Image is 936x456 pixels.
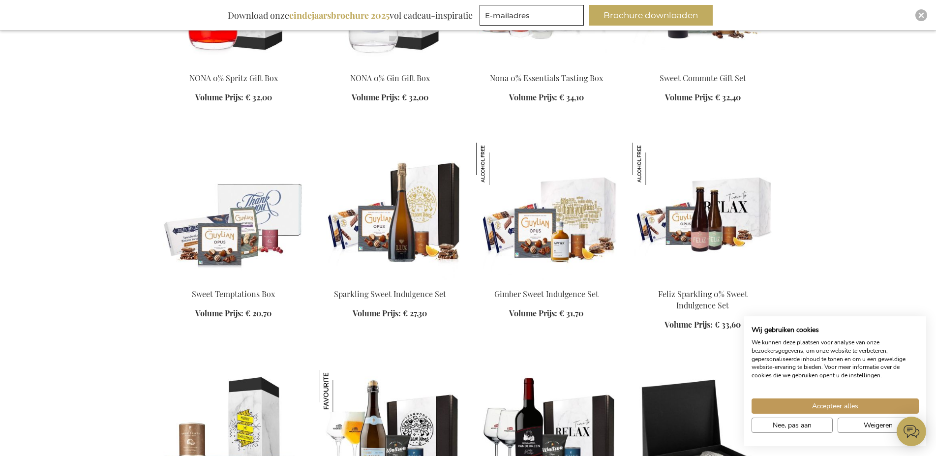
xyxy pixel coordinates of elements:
a: Nona 0% Essentials Tasting box [476,61,617,70]
div: Download onze vol cadeau-inspiratie [223,5,477,26]
span: Volume Prijs: [509,308,557,318]
a: Sparkling Sweet Indulgence Set [320,276,460,286]
a: NONA 0% Gin Gift Box [350,73,430,83]
span: Volume Prijs: [664,319,713,330]
a: NONA 0% Spritz Gift Box [189,73,278,83]
form: marketing offers and promotions [480,5,587,29]
a: NONA 0% Spritz Gift Box [163,61,304,70]
h2: Wij gebruiken cookies [752,326,919,334]
a: Volume Prijs: € 32,00 [352,92,428,103]
span: € 32,00 [245,92,272,102]
a: Volume Prijs: € 32,40 [665,92,741,103]
a: Nona 0% Gin Gift Box [320,61,460,70]
a: Feliz Sparkling 0% Sweet Indulgence Set [658,289,748,310]
span: Nee, pas aan [773,420,812,430]
span: € 32,00 [402,92,428,102]
img: Gimber Sweet Indulgence Set [476,143,617,280]
span: € 31,70 [559,308,583,318]
a: Gimber Sweet Indulgence Set [494,289,599,299]
span: Weigeren [864,420,893,430]
button: Brochure downloaden [589,5,713,26]
a: Volume Prijs: € 34,10 [509,92,584,103]
a: Volume Prijs: € 20,70 [195,308,272,319]
span: Volume Prijs: [353,308,401,318]
a: Volume Prijs: € 31,70 [509,308,583,319]
span: € 20,70 [245,308,272,318]
p: We kunnen deze plaatsen voor analyse van onze bezoekersgegevens, om onze website te verbeteren, g... [752,338,919,380]
a: Volume Prijs: € 33,60 [664,319,741,331]
span: Volume Prijs: [665,92,713,102]
img: Dame Jeanne Brut Bier Apéro Box Met Gepersonaliseerde Glazen [320,370,362,412]
span: € 27,30 [403,308,427,318]
div: Close [915,9,927,21]
a: Feliz Sparkling 0% Sweet Indulgence Set Feliz Sparkling 0% Sweet Indulgence Set [633,276,773,286]
a: Sweet Temptations Box [163,276,304,286]
a: Sweet Commute Gift Box [633,61,773,70]
img: Feliz Sparkling 0% Sweet Indulgence Set [633,143,773,280]
iframe: belco-activator-frame [897,417,926,446]
a: Gimber Sweet Indulgence Set Gimber Sweet Indulgence Set [476,276,617,286]
span: Accepteer alles [812,401,858,411]
span: Volume Prijs: [509,92,557,102]
button: Alle cookies weigeren [838,418,919,433]
input: E-mailadres [480,5,584,26]
img: Close [918,12,924,18]
a: Volume Prijs: € 32,00 [195,92,272,103]
img: Sparkling Sweet Indulgence Set [320,143,460,280]
span: € 33,60 [715,319,741,330]
button: Pas cookie voorkeuren aan [752,418,833,433]
a: Sweet Commute Gift Set [660,73,746,83]
b: eindejaarsbrochure 2025 [289,9,390,21]
img: Sweet Temptations Box [163,143,304,280]
span: € 34,10 [559,92,584,102]
button: Accepteer alle cookies [752,398,919,414]
img: Gimber Sweet Indulgence Set [476,143,518,185]
a: Sweet Temptations Box [192,289,275,299]
img: Feliz Sparkling 0% Sweet Indulgence Set [633,143,675,185]
a: Nona 0% Essentials Tasting Box [490,73,603,83]
span: Volume Prijs: [352,92,400,102]
span: Volume Prijs: [195,92,243,102]
a: Sparkling Sweet Indulgence Set [334,289,446,299]
a: Volume Prijs: € 27,30 [353,308,427,319]
span: Volume Prijs: [195,308,243,318]
span: € 32,40 [715,92,741,102]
